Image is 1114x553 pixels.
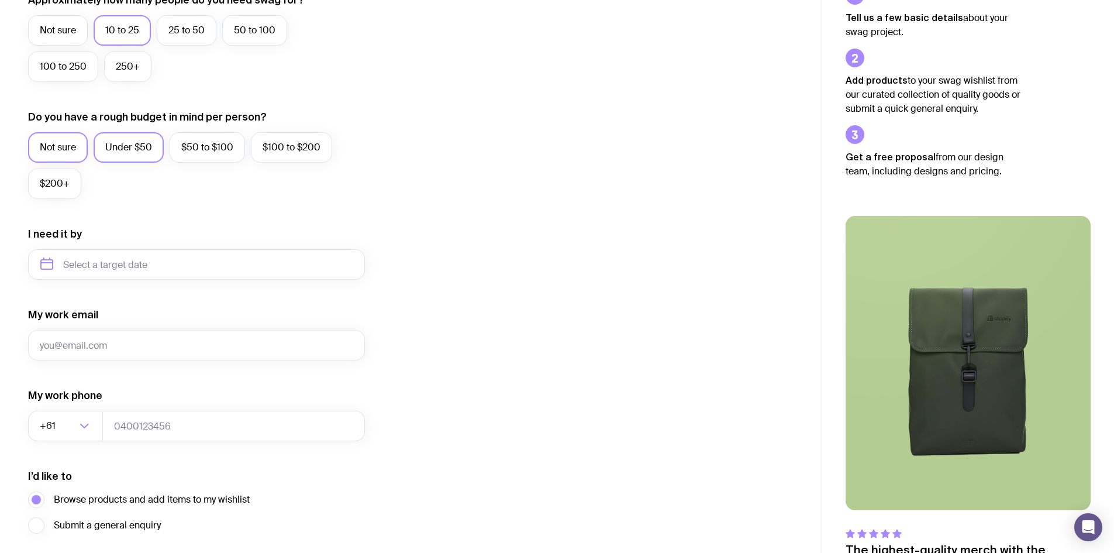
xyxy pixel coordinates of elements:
[157,15,216,46] label: 25 to 50
[28,169,81,199] label: $200+
[846,11,1021,39] p: about your swag project.
[28,389,102,403] label: My work phone
[28,227,82,241] label: I need it by
[94,132,164,163] label: Under $50
[104,51,151,82] label: 250+
[40,411,58,441] span: +61
[846,73,1021,116] p: to your swag wishlist from our curated collection of quality goods or submit a quick general enqu...
[28,411,103,441] div: Search for option
[28,110,267,124] label: Do you have a rough budget in mind per person?
[222,15,287,46] label: 50 to 100
[28,308,98,322] label: My work email
[170,132,245,163] label: $50 to $100
[846,152,936,162] strong: Get a free proposal
[28,51,98,82] label: 100 to 250
[28,249,365,280] input: Select a target date
[58,411,76,441] input: Search for option
[1074,513,1102,541] div: Open Intercom Messenger
[846,150,1021,178] p: from our design team, including designs and pricing.
[28,330,365,360] input: you@email.com
[102,411,365,441] input: 0400123456
[251,132,332,163] label: $100 to $200
[846,75,908,85] strong: Add products
[94,15,151,46] label: 10 to 25
[54,493,250,507] span: Browse products and add items to my wishlist
[28,469,72,483] label: I’d like to
[54,518,161,533] span: Submit a general enquiry
[28,15,88,46] label: Not sure
[28,132,88,163] label: Not sure
[846,12,963,23] strong: Tell us a few basic details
